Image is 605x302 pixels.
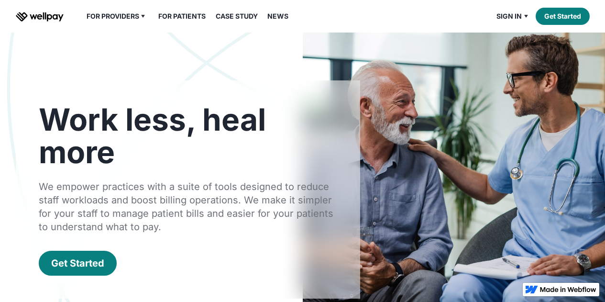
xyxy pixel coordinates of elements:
[153,11,211,22] a: For Patients
[496,11,522,22] div: Sign in
[39,103,337,168] h1: Work less, heal more
[39,180,337,234] div: We empower practices with a suite of tools designed to reduce staff workloads and boost billing o...
[87,11,139,22] div: For Providers
[262,11,294,22] a: News
[491,11,536,22] div: Sign in
[81,11,153,22] div: For Providers
[39,251,117,276] a: Get Started
[210,11,264,22] a: Case Study
[536,8,590,25] a: Get Started
[540,287,596,292] img: Made in Webflow
[16,11,64,22] a: home
[51,257,104,270] div: Get Started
